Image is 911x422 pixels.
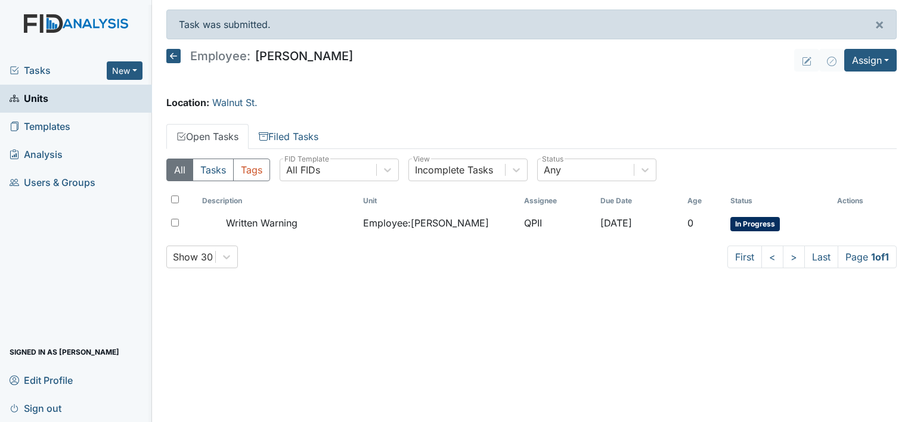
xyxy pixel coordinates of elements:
th: Actions [832,191,892,211]
a: < [761,246,783,268]
h5: [PERSON_NAME] [166,49,353,63]
a: Open Tasks [166,124,249,149]
button: All [166,159,193,181]
span: Sign out [10,399,61,417]
a: Tasks [10,63,107,77]
div: Task was submitted. [166,10,897,39]
span: Written Warning [226,216,298,230]
th: Assignee [519,191,596,211]
span: Employee: [190,50,250,62]
button: Assign [844,49,897,72]
div: Any [544,163,561,177]
div: Incomplete Tasks [415,163,493,177]
span: Edit Profile [10,371,73,389]
span: In Progress [730,217,780,231]
span: [DATE] [600,217,632,229]
span: Signed in as [PERSON_NAME] [10,343,119,361]
button: New [107,61,142,80]
strong: Location: [166,97,209,108]
button: Tags [233,159,270,181]
span: × [875,15,884,33]
th: Toggle SortBy [726,191,832,211]
button: Tasks [193,159,234,181]
div: Type filter [166,159,270,181]
span: Employee : [PERSON_NAME] [363,216,489,230]
span: Analysis [10,145,63,164]
span: 0 [687,217,693,229]
span: Page [838,246,897,268]
a: Last [804,246,838,268]
button: × [863,10,896,39]
div: Show 30 [173,250,213,264]
th: Toggle SortBy [197,191,358,211]
span: Units [10,89,48,108]
strong: 1 of 1 [871,251,889,263]
div: All FIDs [286,163,320,177]
a: Filed Tasks [249,124,329,149]
th: Toggle SortBy [358,191,519,211]
span: Users & Groups [10,173,95,192]
a: > [783,246,805,268]
input: Toggle All Rows Selected [171,196,179,203]
nav: task-pagination [727,246,897,268]
span: Templates [10,117,70,136]
div: Open Tasks [166,159,897,268]
th: Toggle SortBy [596,191,683,211]
td: QPII [519,211,596,236]
th: Toggle SortBy [683,191,726,211]
a: Walnut St. [212,97,258,108]
a: First [727,246,762,268]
